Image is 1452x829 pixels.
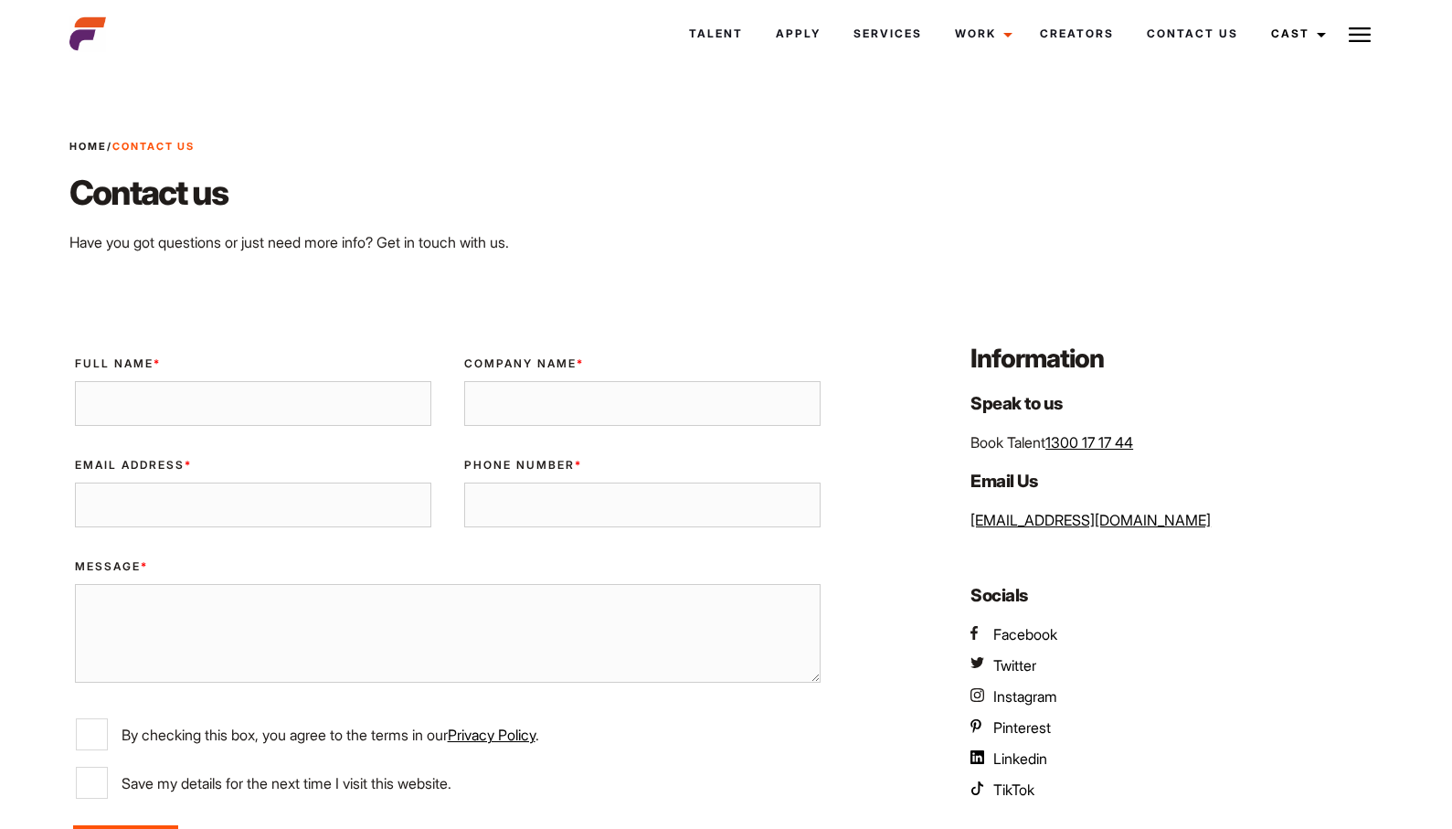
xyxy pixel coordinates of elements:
span: / [69,139,195,154]
a: AEFM Instagram [970,686,1057,707]
a: Creators [1023,9,1130,58]
label: Message [75,558,821,575]
input: Save my details for the next time I visit this website. [76,767,108,799]
h2: Contact us [69,169,1049,217]
span: Instagram [993,687,1057,706]
label: Full Name [75,356,431,372]
a: Contact Us [1130,9,1255,58]
p: Book Talent [970,431,1383,453]
label: Phone Number [464,457,821,473]
a: Services [837,9,938,58]
a: AEFM Pinterest [970,717,1051,739]
a: Privacy Policy [448,726,535,744]
a: Cast [1255,9,1337,58]
span: Pinterest [993,718,1051,737]
label: Email Address [75,457,431,473]
a: AEFM TikTok [970,779,1034,801]
strong: Contact Us [112,140,195,153]
a: Talent [673,9,759,58]
a: AEFM Linkedin [970,748,1047,770]
h4: Email Us [970,468,1383,494]
a: AEFM Twitter [970,654,1036,676]
a: Home [69,140,107,153]
h4: Speak to us [970,390,1383,417]
input: By checking this box, you agree to the terms in ourPrivacy Policy. [76,718,108,750]
a: 1300 17 17 44 [1045,433,1133,452]
span: Linkedin [993,749,1047,768]
label: Company Name [464,356,821,372]
span: Facebook [993,625,1057,643]
img: Burger icon [1349,24,1371,46]
label: By checking this box, you agree to the terms in our . [76,718,821,750]
a: AEFM Facebook [970,623,1057,645]
a: Work [938,9,1023,58]
label: Save my details for the next time I visit this website. [76,767,821,799]
span: Twitter [993,656,1036,675]
span: TikTok [993,781,1034,799]
a: Apply [759,9,837,58]
a: [EMAIL_ADDRESS][DOMAIN_NAME] [970,511,1211,529]
h4: Socials [970,582,1383,609]
h3: Information [970,341,1383,376]
p: Have you got questions or just need more info? Get in touch with us. [69,231,1049,253]
img: cropped-aefm-brand-fav-22-square.png [69,16,106,52]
